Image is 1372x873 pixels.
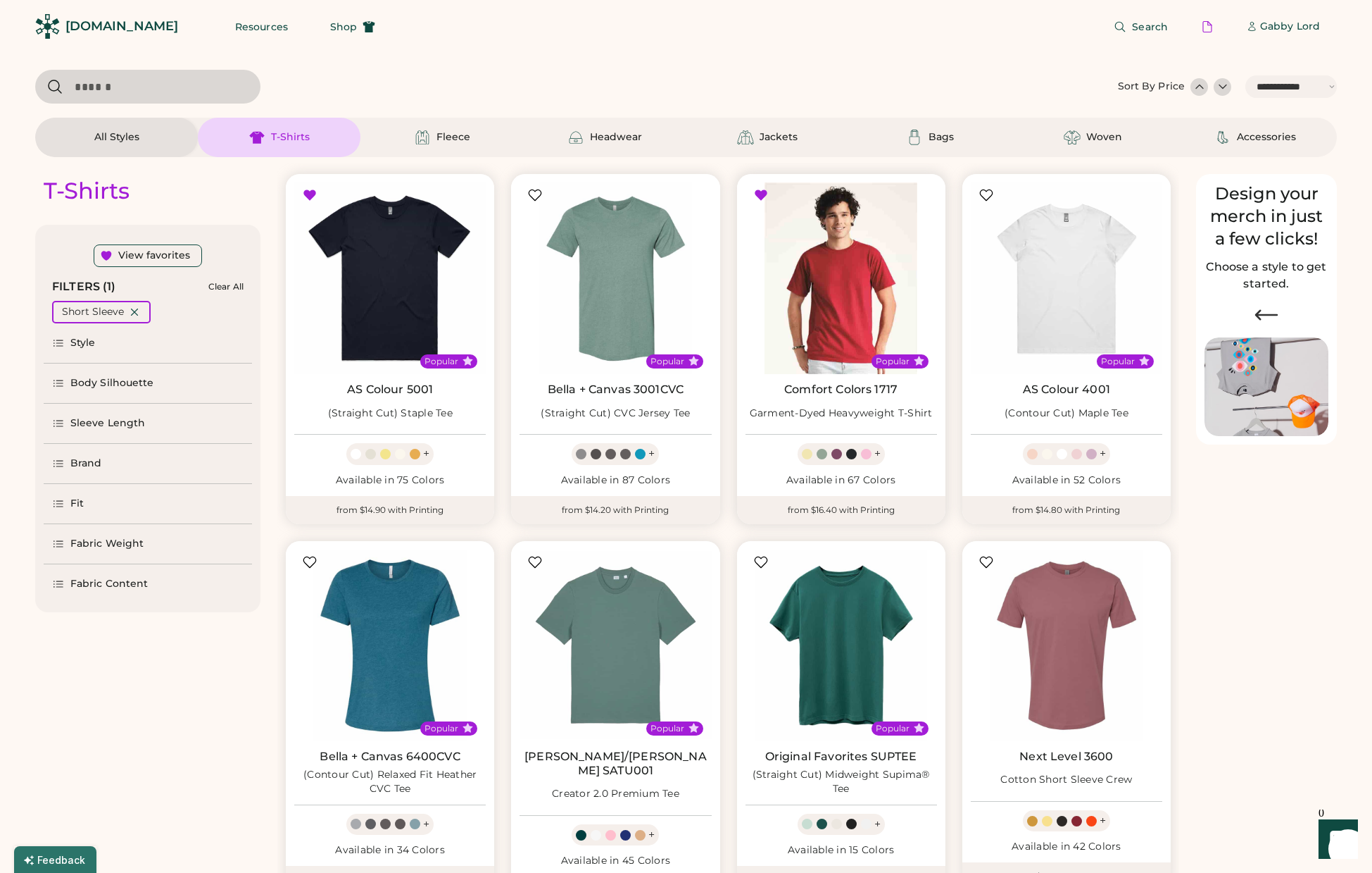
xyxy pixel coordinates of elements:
[745,473,937,488] div: Available in 67 Colors
[313,13,392,41] button: Shop
[971,550,1162,741] img: Next Level 3600 Cotton Short Sleeve Crew
[70,416,145,431] div: Sleeve Length
[745,182,937,374] img: Comfort Colors 1717 Garment-Dyed Heavyweight T-Shirt
[520,550,711,741] img: Stanley/Stella SATU001 Creator 2.0 Premium Tee
[414,129,431,146] img: Fleece Icon
[929,130,954,144] div: Bags
[784,383,898,397] a: Comfort Colors 1717
[906,129,923,146] img: Bags Icon
[70,336,96,350] div: Style
[1237,130,1296,144] div: Accessories
[511,496,719,524] div: from $14.20 with Printing
[765,750,917,764] a: Original Favorites SUPTEE
[688,723,699,733] button: Popular Style
[1100,813,1106,829] div: +
[462,723,473,733] button: Popular Style
[567,129,584,146] img: Headwear Icon
[1100,446,1106,462] div: +
[1019,750,1113,764] a: Next Level 3600
[35,14,60,39] img: Rendered Logo - Screens
[737,496,945,524] div: from $16.40 with Printing
[424,723,458,734] div: Popular
[737,129,754,146] img: Jackets Icon
[541,407,690,421] div: (Straight Cut) CVC Jersey Tee
[548,383,684,397] a: Bella + Canvas 3001CVC
[745,768,937,796] div: (Straight Cut) Midweight Supima® Tee
[648,827,655,843] div: +
[286,496,494,524] div: from $14.90 with Printing
[1132,22,1168,32] span: Search
[750,407,933,421] div: Garment-Dyed Heavyweight T-Shirt
[745,843,937,857] div: Available in 15 Colors
[423,817,429,832] div: +
[330,22,357,32] span: Shop
[1023,383,1110,397] a: AS Colour 4001
[914,723,924,733] button: Popular Style
[1097,13,1185,41] button: Search
[328,407,453,421] div: (Straight Cut) Staple Tee
[271,130,310,144] div: T-Shirts
[745,550,937,741] img: Original Favorites SUPTEE (Straight Cut) Midweight Supima® Tee
[650,356,684,367] div: Popular
[294,473,486,488] div: Available in 75 Colors
[590,130,642,144] div: Headwear
[1214,129,1231,146] img: Accessories Icon
[1086,130,1122,144] div: Woven
[1005,407,1128,421] div: (Contour Cut) Maple Tee
[1260,20,1320,34] div: Gabby Lord
[70,457,102,471] div: Brand
[44,177,130,205] div: T-Shirts
[760,130,798,144] div: Jackets
[520,473,711,488] div: Available in 87 Colors
[423,446,429,462] div: +
[1204,182,1328,250] div: Design your merch in just a few clicks!
[218,13,305,41] button: Resources
[520,854,711,868] div: Available in 45 Colors
[70,577,148,591] div: Fabric Content
[248,129,265,146] img: T-Shirts Icon
[118,249,190,263] div: View favorites
[436,130,470,144] div: Fleece
[650,723,684,734] div: Popular
[347,383,433,397] a: AS Colour 5001
[320,750,460,764] a: Bella + Canvas 6400CVC
[1000,773,1132,787] div: Cotton Short Sleeve Crew
[971,473,1162,488] div: Available in 52 Colors
[294,768,486,796] div: (Contour Cut) Relaxed Fit Heather CVC Tee
[1118,80,1185,94] div: Sort By Price
[1101,356,1135,367] div: Popular
[52,278,116,295] div: FILTERS (1)
[876,723,910,734] div: Popular
[971,840,1162,854] div: Available in 42 Colors
[294,182,486,374] img: AS Colour 5001 (Straight Cut) Staple Tee
[294,550,486,741] img: BELLA + CANVAS 6400CVC (Contour Cut) Relaxed Fit Heather CVC Tee
[208,282,244,292] div: Clear All
[688,356,699,366] button: Popular Style
[962,496,1171,524] div: from $14.80 with Printing
[876,356,910,367] div: Popular
[874,446,881,462] div: +
[294,843,486,857] div: Available in 34 Colors
[94,130,139,144] div: All Styles
[462,356,473,366] button: Popular Style
[520,750,711,778] a: [PERSON_NAME]/[PERSON_NAME] SATU001
[424,356,458,367] div: Popular
[70,497,84,511] div: Fit
[914,356,924,366] button: Popular Style
[648,446,655,462] div: +
[65,18,178,35] div: [DOMAIN_NAME]
[70,376,154,390] div: Body Silhouette
[1204,259,1328,292] h2: Choose a style to get started.
[971,182,1162,374] img: AS Colour 4001 (Contour Cut) Maple Tee
[552,787,679,801] div: Creator 2.0 Premium Tee
[70,537,144,551] div: Fabric Weight
[520,182,711,374] img: BELLA + CANVAS 3001CVC (Straight Cut) CVC Jersey Tee
[62,305,124,319] div: Short Sleeve
[1064,129,1081,146] img: Woven Icon
[1305,810,1366,870] iframe: Front Chat
[1204,338,1328,437] img: Image of Lisa Congdon Eye Print on T-Shirt and Hat
[1139,356,1150,366] button: Popular Style
[874,817,881,832] div: +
